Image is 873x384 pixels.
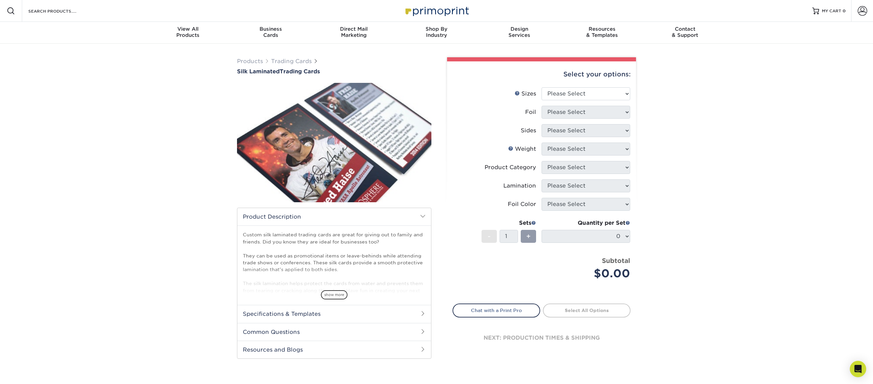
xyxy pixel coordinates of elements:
[482,219,536,227] div: Sets
[237,68,280,75] span: Silk Laminated
[503,182,536,190] div: Lamination
[602,257,630,264] strong: Subtotal
[237,68,431,75] h1: Trading Cards
[147,26,230,32] span: View All
[312,22,395,44] a: Direct MailMarketing
[237,341,431,358] h2: Resources and Blogs
[515,90,536,98] div: Sizes
[643,22,726,44] a: Contact& Support
[402,3,471,18] img: Primoprint
[230,22,312,44] a: BusinessCards
[312,26,395,38] div: Marketing
[478,22,561,44] a: DesignServices
[237,208,431,225] h2: Product Description
[237,75,431,210] img: Silk Laminated 01
[312,26,395,32] span: Direct Mail
[237,68,431,75] a: Silk LaminatedTrading Cards
[321,290,347,299] span: show more
[843,9,846,13] span: 0
[147,22,230,44] a: View AllProducts
[237,323,431,341] h2: Common Questions
[478,26,561,38] div: Services
[822,8,841,14] span: MY CART
[453,304,540,317] a: Chat with a Print Pro
[525,108,536,116] div: Foil
[237,58,263,64] a: Products
[28,7,94,15] input: SEARCH PRODUCTS.....
[488,231,491,241] span: -
[542,219,630,227] div: Quantity per Set
[543,304,631,317] a: Select All Options
[521,127,536,135] div: Sides
[453,61,631,87] div: Select your options:
[547,265,630,282] div: $0.00
[230,26,312,38] div: Cards
[485,163,536,172] div: Product Category
[478,26,561,32] span: Design
[453,317,631,358] div: next: production times & shipping
[561,26,643,32] span: Resources
[643,26,726,32] span: Contact
[237,305,431,323] h2: Specifications & Templates
[147,26,230,38] div: Products
[395,26,478,38] div: Industry
[850,361,866,377] div: Open Intercom Messenger
[271,58,312,64] a: Trading Cards
[508,145,536,153] div: Weight
[643,26,726,38] div: & Support
[508,200,536,208] div: Foil Color
[561,22,643,44] a: Resources& Templates
[243,231,426,301] p: Custom silk laminated trading cards are great for giving out to family and friends. Did you know ...
[230,26,312,32] span: Business
[395,22,478,44] a: Shop ByIndustry
[526,231,531,241] span: +
[395,26,478,32] span: Shop By
[561,26,643,38] div: & Templates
